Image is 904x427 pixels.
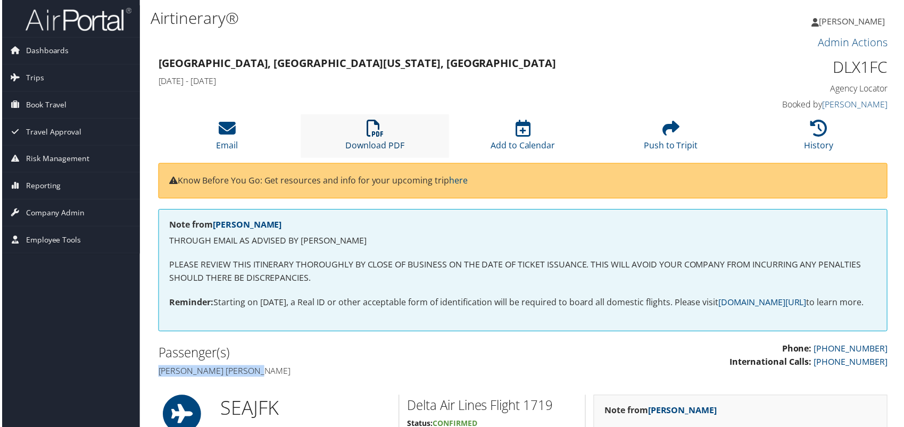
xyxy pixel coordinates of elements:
[24,200,83,227] span: Company Admin
[731,357,814,369] strong: International Calls:
[24,38,67,64] span: Dashboards
[718,56,890,79] h1: DLX1FC
[720,298,808,309] a: [DOMAIN_NAME][URL]
[212,220,281,231] a: [PERSON_NAME]
[491,126,555,152] a: Add to Calendar
[784,344,814,356] strong: Phone:
[345,126,404,152] a: Download PDF
[157,345,516,363] h2: Passenger(s)
[816,357,890,369] a: [PHONE_NUMBER]
[157,367,516,379] h4: [PERSON_NAME] [PERSON_NAME]
[157,56,557,71] strong: [GEOGRAPHIC_DATA], [GEOGRAPHIC_DATA] [US_STATE], [GEOGRAPHIC_DATA]
[24,92,65,119] span: Book Travel
[821,15,887,27] span: [PERSON_NAME]
[24,119,80,146] span: Travel Approval
[449,175,468,187] a: here
[824,99,890,111] a: [PERSON_NAME]
[645,126,699,152] a: Push to Tripit
[24,228,79,254] span: Employee Tools
[168,235,878,249] p: THROUGH EMAIL AS ADVISED BY [PERSON_NAME]
[820,35,890,49] a: Admin Actions
[806,126,835,152] a: History
[168,259,878,287] p: PLEASE REVIEW THIS ITINERARY THOROUGHLY BY CLOSE OF BUSINESS ON THE DATE OF TICKET ISSUANCE. THIS...
[168,220,281,231] strong: Note from
[718,83,890,95] h4: Agency Locator
[215,126,237,152] a: Email
[407,398,578,416] h2: Delta Air Lines Flight 1719
[718,99,890,111] h4: Booked by
[816,344,890,356] a: [PHONE_NUMBER]
[149,7,648,29] h1: Airtinerary®
[24,65,42,91] span: Trips
[649,406,718,418] a: [PERSON_NAME]
[24,146,88,173] span: Risk Management
[157,76,702,87] h4: [DATE] - [DATE]
[168,298,212,309] strong: Reminder:
[814,5,898,37] a: [PERSON_NAME]
[219,397,391,423] h1: SEA JFK
[606,406,718,418] strong: Note from
[168,297,878,311] p: Starting on [DATE], a Real ID or other acceptable form of identification will be required to boar...
[168,175,878,189] p: Know Before You Go: Get resources and info for your upcoming trip
[23,7,130,32] img: airportal-logo.png
[24,173,59,200] span: Reporting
